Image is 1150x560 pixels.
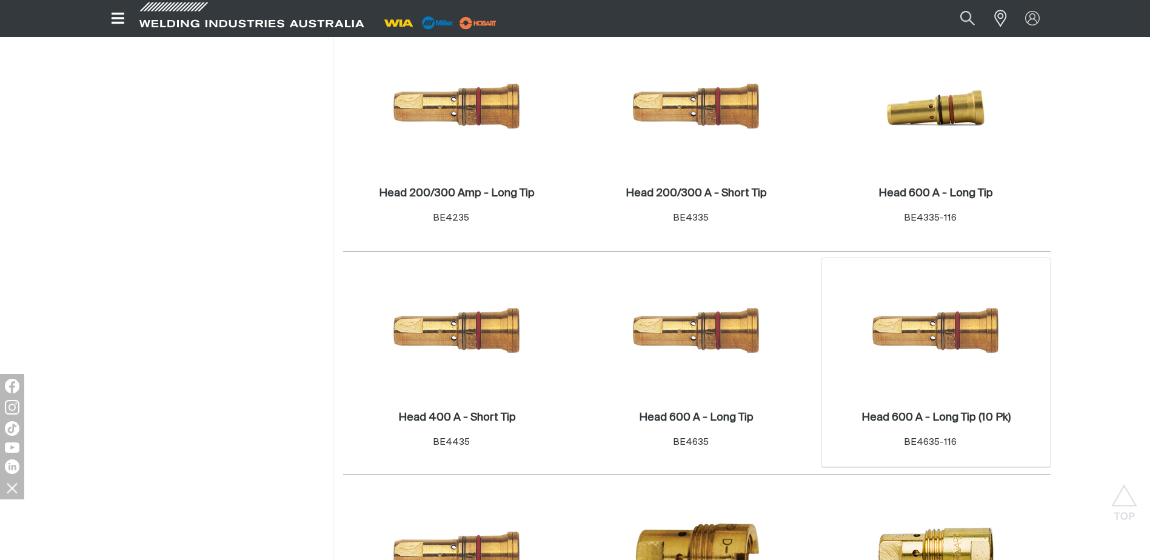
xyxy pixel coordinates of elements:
img: Head 400 A - Short Tip [392,267,522,397]
span: BE4635-116 [904,438,957,447]
img: Facebook [5,379,19,393]
a: Head 600 A - Long Tip [639,411,754,425]
img: LinkedIn [5,459,19,474]
span: BE4635 [673,438,709,447]
span: BE4335 [673,213,709,222]
img: Head 200/300 Amp - Long Tip [392,43,522,173]
a: Head 600 A - Long Tip [878,187,993,201]
span: BE4435 [433,438,470,447]
h2: Head 400 A - Short Tip [398,412,516,423]
span: BE4335-116 [904,213,957,222]
img: miller [456,14,500,32]
h2: Head 200/300 Amp - Long Tip [379,188,535,199]
h2: Head 200/300 A - Short Tip [626,188,767,199]
img: Head 600 A - Long Tip (10 Pk) [871,267,1001,397]
img: Head 200/300 A - Short Tip [632,43,761,173]
img: Head 600 A - Long Tip [871,43,1001,173]
button: Search products [947,5,988,32]
h2: Head 600 A - Long Tip [878,188,993,199]
button: Scroll to top [1111,484,1138,512]
h2: Head 600 A - Long Tip (10 Pk) [861,412,1011,423]
img: YouTube [5,442,19,453]
img: hide socials [2,478,22,498]
a: miller [456,18,500,27]
a: Head 200/300 Amp - Long Tip [379,187,535,201]
img: Head 600 A - Long Tip [632,267,761,397]
a: Head 400 A - Short Tip [398,411,516,425]
img: TikTok [5,421,19,436]
span: BE4235 [433,213,469,222]
img: Instagram [5,400,19,415]
a: Head 200/300 A - Short Tip [626,187,767,201]
input: Product name or item number... [931,5,988,32]
h2: Head 600 A - Long Tip [639,412,754,423]
a: Head 600 A - Long Tip (10 Pk) [861,411,1011,425]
